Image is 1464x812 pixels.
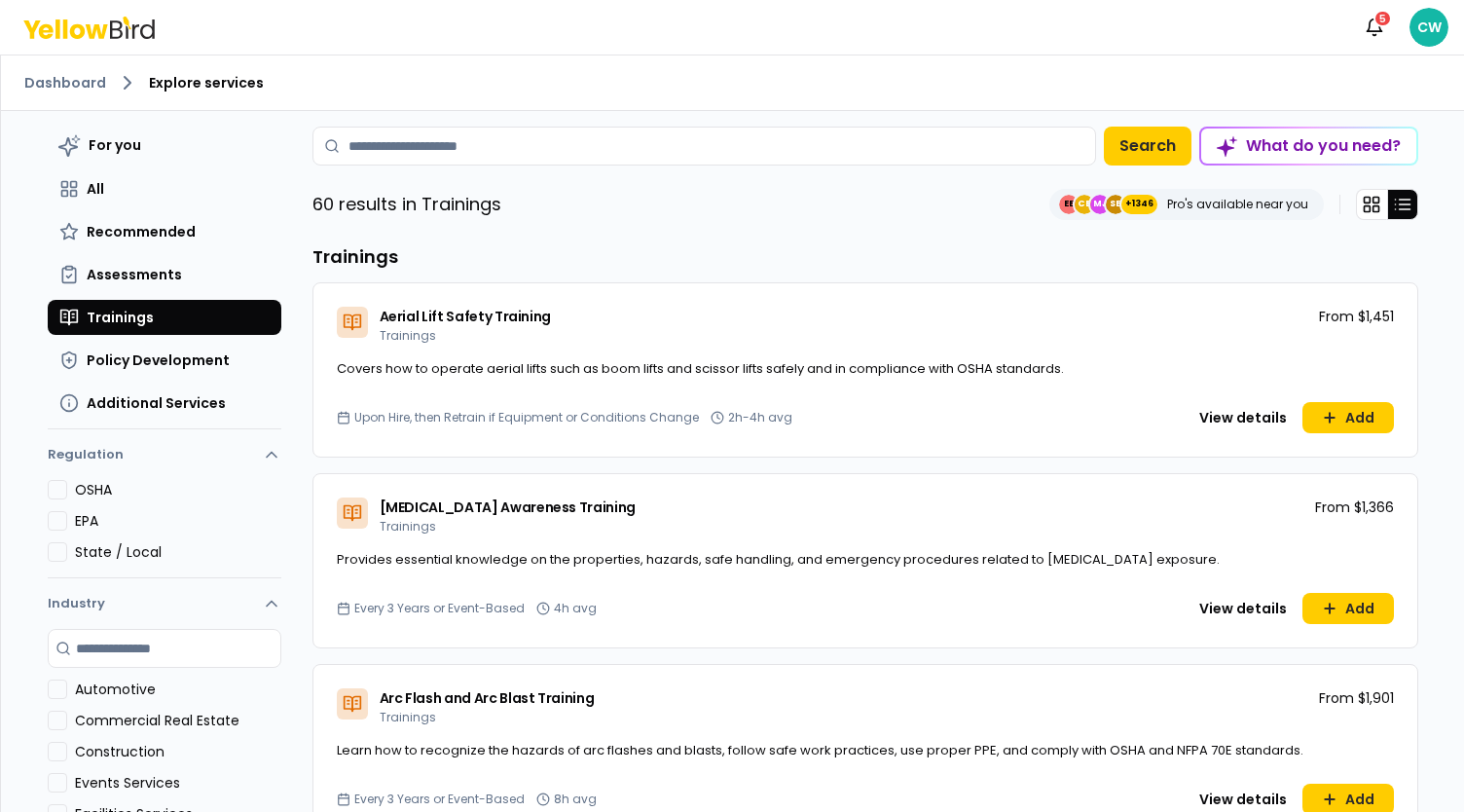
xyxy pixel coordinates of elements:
[1319,307,1394,326] p: From $1,451
[1315,498,1394,517] p: From $1,366
[87,179,104,199] span: All
[75,480,281,499] label: OSHA
[1090,195,1110,214] span: MJ
[354,601,525,616] span: Every 3 Years or Event-Based
[728,410,792,425] span: 2h-4h avg
[337,550,1220,569] span: Provides essential knowledge on the properties, hazards, safe handling, and emergency procedures ...
[89,135,141,155] span: For you
[1167,197,1308,212] p: Pro's available near you
[75,742,281,761] label: Construction
[1319,688,1394,708] p: From $1,901
[354,792,525,807] span: Every 3 Years or Event-Based
[48,127,281,164] button: For you
[1199,127,1418,166] button: What do you need?
[48,386,281,421] button: Additional Services
[337,741,1303,759] span: Learn how to recognize the hazards of arc flashes and blasts, follow safe work practices, use pro...
[1075,195,1094,214] span: CE
[48,578,281,629] button: Industry
[1302,593,1394,624] button: Add
[48,300,281,335] button: Trainings
[1104,127,1191,166] button: Search
[554,792,597,807] span: 8h avg
[1106,195,1125,214] span: SE
[87,265,182,284] span: Assessments
[1201,129,1416,164] div: What do you need?
[380,307,552,326] span: Aerial Lift Safety Training
[1409,8,1448,47] span: CW
[87,351,230,370] span: Policy Development
[48,214,281,249] button: Recommended
[48,480,281,577] div: Regulation
[1188,593,1299,624] button: View details
[1125,195,1153,214] span: +1346
[24,73,106,92] a: Dashboard
[1355,8,1394,47] button: 5
[48,257,281,292] button: Assessments
[48,343,281,378] button: Policy Development
[380,688,595,708] span: Arc Flash and Arc Blast Training
[75,773,281,793] label: Events Services
[337,359,1064,378] span: Covers how to operate aerial lifts such as boom lifts and scissor lifts safely and in compliance ...
[312,191,501,218] p: 60 results in Trainings
[87,222,196,241] span: Recommended
[1302,402,1394,433] button: Add
[380,327,436,344] span: Trainings
[380,498,636,517] span: [MEDICAL_DATA] Awareness Training
[87,308,154,327] span: Trainings
[1373,10,1392,27] div: 5
[312,243,1418,271] h3: Trainings
[149,73,264,92] span: Explore services
[380,709,436,725] span: Trainings
[75,711,281,730] label: Commercial Real Estate
[75,680,281,699] label: Automotive
[1188,402,1299,433] button: View details
[354,410,699,425] span: Upon Hire, then Retrain if Equipment or Conditions Change
[75,542,281,562] label: State / Local
[24,71,1441,94] nav: breadcrumb
[87,393,226,413] span: Additional Services
[380,518,436,535] span: Trainings
[554,601,597,616] span: 4h avg
[1059,195,1079,214] span: EE
[48,437,281,480] button: Regulation
[48,171,281,206] button: All
[75,511,281,531] label: EPA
